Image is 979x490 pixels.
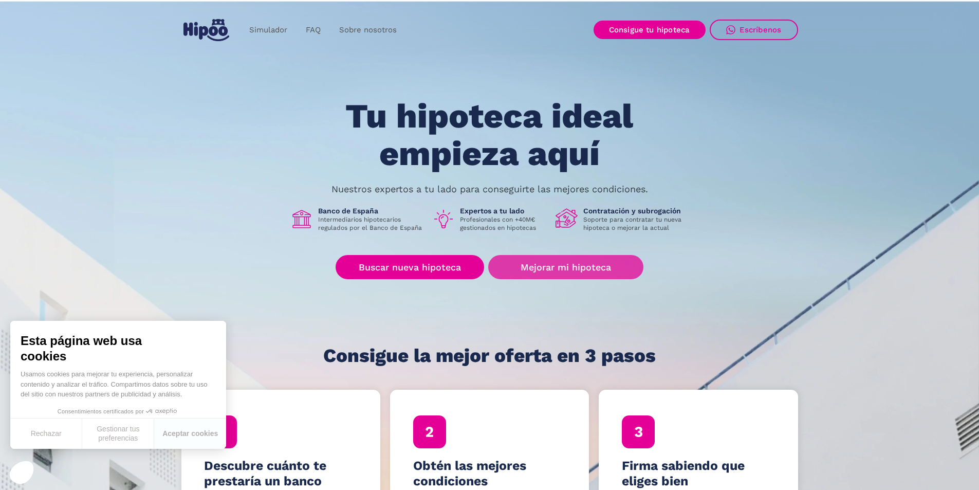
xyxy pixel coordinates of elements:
h4: Firma sabiendo que eliges bien [622,458,775,489]
a: Escríbenos [710,20,798,40]
a: Buscar nueva hipoteca [336,255,484,279]
a: Mejorar mi hipoteca [488,255,643,279]
h1: Expertos a tu lado [460,206,547,215]
p: Soporte para contratar tu nueva hipoteca o mejorar la actual [583,215,689,232]
h1: Banco de España [318,206,424,215]
a: Sobre nosotros [330,20,406,40]
h4: Descubre cuánto te prestaría un banco [204,458,357,489]
h1: Contratación y subrogación [583,206,689,215]
a: Consigue tu hipoteca [594,21,706,39]
p: Nuestros expertos a tu lado para conseguirte las mejores condiciones. [331,185,648,193]
a: FAQ [297,20,330,40]
h1: Tu hipoteca ideal empieza aquí [294,98,684,172]
p: Profesionales con +40M€ gestionados en hipotecas [460,215,547,232]
h1: Consigue la mejor oferta en 3 pasos [323,346,656,366]
div: Escríbenos [740,25,782,34]
p: Intermediarios hipotecarios regulados por el Banco de España [318,215,424,232]
a: home [181,15,232,45]
h4: Obtén las mejores condiciones [413,458,566,489]
a: Simulador [240,20,297,40]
